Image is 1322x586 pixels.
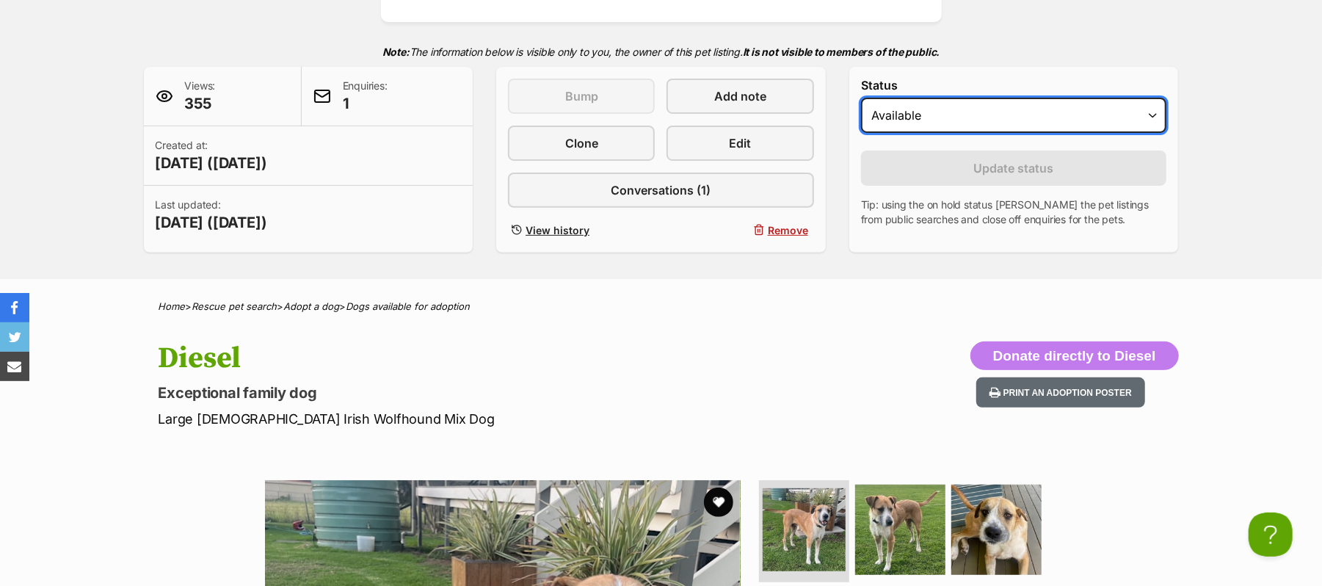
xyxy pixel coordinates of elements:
span: Conversations (1) [611,181,711,199]
span: Clone [565,134,598,152]
span: Update status [974,159,1054,177]
span: Bump [565,87,598,105]
p: Enquiries: [343,79,388,114]
p: The information below is visible only to you, the owner of this pet listing. [144,37,1179,67]
span: View history [526,223,589,238]
p: Last updated: [156,198,267,233]
button: Bump [508,79,655,114]
button: Print an adoption poster [976,377,1145,408]
span: [DATE] ([DATE]) [156,212,267,233]
span: Edit [730,134,752,152]
label: Status [861,79,1167,92]
p: Views: [185,79,216,114]
img: Photo of Diesel [855,485,945,575]
img: Photo of Diesel [763,488,846,571]
strong: Note: [382,46,410,58]
span: [DATE] ([DATE]) [156,153,267,173]
button: favourite [704,488,733,517]
a: Home [159,300,186,312]
a: Dogs available for adoption [346,300,471,312]
p: Exceptional family dog [159,383,780,403]
iframe: Help Scout Beacon - Open [1249,513,1293,557]
a: Edit [667,126,813,161]
button: Donate directly to Diesel [970,341,1179,371]
p: Tip: using the on hold status [PERSON_NAME] the pet listings from public searches and close off e... [861,198,1167,227]
strong: It is not visible to members of the public. [743,46,940,58]
a: View history [508,220,655,241]
a: Add note [667,79,813,114]
span: 1 [343,93,388,114]
span: 355 [185,93,216,114]
h1: Diesel [159,341,780,375]
p: Large [DEMOGRAPHIC_DATA] Irish Wolfhound Mix Dog [159,409,780,429]
span: Add note [714,87,766,105]
img: Photo of Diesel [951,485,1042,575]
span: Remove [768,223,808,238]
div: > > > [122,301,1201,312]
button: Remove [667,220,813,241]
a: Adopt a dog [284,300,340,312]
a: Conversations (1) [508,173,814,208]
button: Update status [861,151,1167,186]
a: Rescue pet search [192,300,277,312]
p: Created at: [156,138,267,173]
a: Clone [508,126,655,161]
